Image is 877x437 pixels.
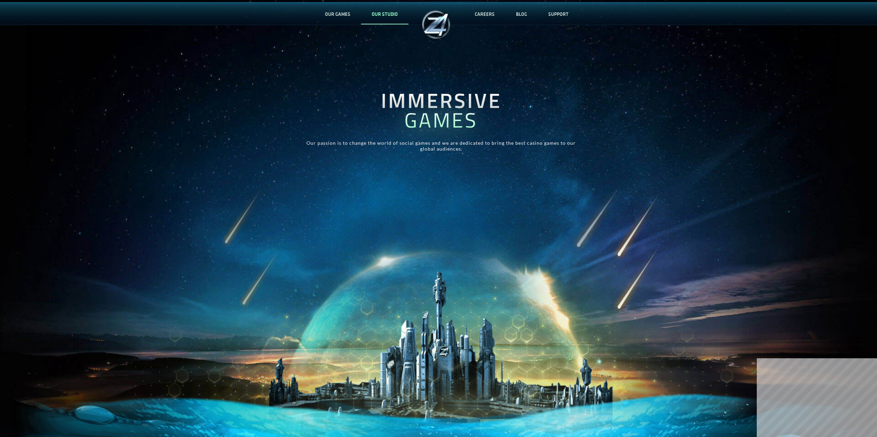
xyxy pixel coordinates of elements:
[608,192,661,261] img: palace
[222,183,274,248] img: palace
[573,183,625,254] img: palace
[419,8,453,42] img: palace
[505,3,538,25] a: BLOG
[361,3,408,25] a: OUR STUDIO
[608,244,661,314] img: palace
[301,140,582,152] p: Our passion is to change the world of social games and we are dedicated to bring the best casino ...
[314,3,361,25] a: OUR GAMES
[90,90,792,110] h1: IMMERSIVE
[90,110,792,130] h1: GAMES
[538,3,579,25] a: SUPPORT
[464,3,505,25] a: CAREERS
[239,244,292,310] img: palace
